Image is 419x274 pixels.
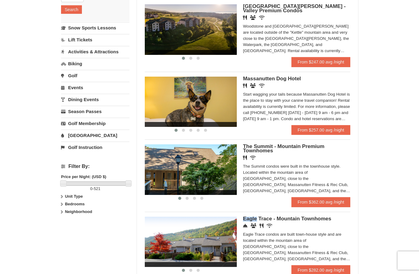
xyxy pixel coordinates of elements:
[61,174,106,179] strong: Price per Night: (USD $)
[65,209,92,214] strong: Neighborhood
[61,106,129,117] a: Season Passes
[61,46,129,57] a: Activities & Attractions
[61,130,129,141] a: [GEOGRAPHIC_DATA]
[61,70,129,81] a: Golf
[251,223,256,228] i: Conference Facilities
[243,231,350,262] div: Eagle Trace condos are built town-house style and are located within the mountain area of [GEOGRA...
[94,186,101,191] span: 521
[61,22,129,33] a: Snow Sports Lessons
[61,164,129,169] h4: Filter By:
[291,57,350,67] a: From $247.00 avg /night
[243,91,350,122] div: Start wagging your tails because Massanutten Dog Hotel is the place to stay with your canine trav...
[65,194,83,199] strong: Unit Type
[61,118,129,129] a: Golf Membership
[291,125,350,135] a: From $257.00 avg /night
[243,155,247,160] i: Restaurant
[259,223,263,228] i: Restaurant
[243,223,248,228] i: Concierge Desk
[243,83,247,88] i: Restaurant
[243,76,301,82] span: Massanutten Dog Hotel
[61,34,129,45] a: Lift Tickets
[61,142,129,153] a: Golf Instruction
[61,82,129,93] a: Events
[243,143,324,154] span: The Summit - Mountain Premium Townhomes
[250,155,256,160] i: Wireless Internet (free)
[243,15,247,20] i: Restaurant
[259,83,265,88] i: Wireless Internet (free)
[243,23,350,54] div: Woodstone and [GEOGRAPHIC_DATA][PERSON_NAME] are located outside of the "Kettle" mountain area an...
[267,223,272,228] i: Wireless Internet (free)
[243,216,331,222] span: Eagle Trace - Mountain Townhomes
[250,15,256,20] i: Banquet Facilities
[61,186,129,192] label: -
[250,83,256,88] i: Banquet Facilities
[61,94,129,105] a: Dining Events
[61,5,82,14] button: Search
[243,3,346,13] span: [GEOGRAPHIC_DATA][PERSON_NAME] - Valley Premium Condos
[90,186,92,191] span: 0
[259,15,265,20] i: Wireless Internet (free)
[243,163,350,194] div: The Summit condos were built in the townhouse style. Located within the mountain area of [GEOGRAP...
[61,58,129,69] a: Biking
[65,202,85,206] strong: Bedrooms
[291,197,350,207] a: From $362.00 avg /night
